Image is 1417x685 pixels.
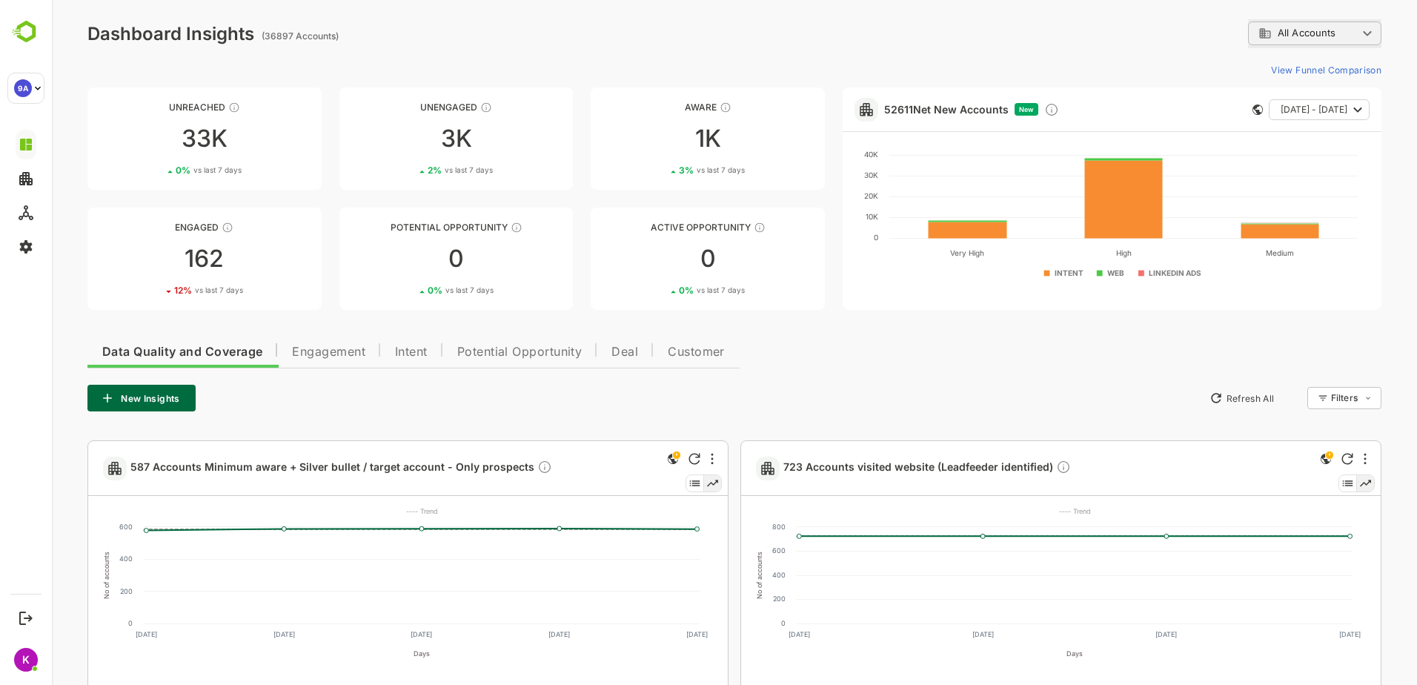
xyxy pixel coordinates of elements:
[36,222,270,233] div: Engaged
[1226,27,1284,39] span: All Accounts
[1290,453,1301,465] div: Refresh
[14,648,38,672] div: K
[84,630,105,638] text: [DATE]
[76,619,81,627] text: 0
[36,87,270,190] a: UnreachedThese accounts have not been engaged with for a defined time period33K0%vs last 7 days
[394,285,442,296] span: vs last 7 days
[176,102,188,113] div: These accounts have not been engaged with for a defined time period
[731,460,1025,477] a: 723 Accounts visited website (Leadfeeder identified)Description not present
[362,649,378,658] text: Days
[67,555,81,563] text: 400
[1015,649,1031,658] text: Days
[376,165,441,176] div: 2 %
[459,222,471,234] div: These accounts are MQAs and can be passed on to Inside Sales
[405,346,531,358] span: Potential Opportunity
[920,630,942,638] text: [DATE]
[992,102,1007,117] div: Discover new ICP-fit accounts showing engagement — via intent surges, anonymous website visits, L...
[143,285,191,296] span: vs last 7 days
[50,346,210,358] span: Data Quality and Coverage
[14,79,32,97] div: 9A
[124,165,190,176] div: 0 %
[288,127,522,150] div: 3K
[36,102,270,113] div: Unreached
[359,630,380,638] text: [DATE]
[627,165,693,176] div: 3 %
[1312,453,1315,465] div: More
[812,171,826,179] text: 30K
[16,608,36,628] button: Logout
[36,385,144,411] button: New Insights
[288,247,522,271] div: 0
[288,208,522,310] a: Potential OpportunityThese accounts are MQAs and can be passed on to Inside Sales00%vs last 7 days
[645,285,693,296] span: vs last 7 days
[1217,99,1318,120] button: [DATE] - [DATE]
[634,630,656,638] text: [DATE]
[1201,105,1211,115] div: This card does not support filter and segments
[210,30,291,42] ag: (36897 Accounts)
[79,460,500,477] span: 587 Accounts Minimum aware + Silver bullet / target account - Only prospects
[616,346,673,358] span: Customer
[343,346,376,358] span: Intent
[539,87,773,190] a: AwareThese accounts have just entered the buying cycle and need further nurturing1K3%vs last 7 days
[485,460,500,477] div: Description not present
[967,105,982,113] span: New
[1207,27,1306,40] div: All Accounts
[36,23,202,44] div: Dashboard Insights
[637,453,648,465] div: Refresh
[737,630,758,638] text: [DATE]
[1287,630,1309,638] text: [DATE]
[1213,58,1330,82] button: View Funnel Comparison
[354,507,386,515] text: ---- Trend
[122,285,191,296] div: 12 %
[539,222,773,233] div: Active Opportunity
[170,222,182,234] div: These accounts are warm, further nurturing would qualify them to MQAs
[36,247,270,271] div: 162
[659,453,662,465] div: More
[376,285,442,296] div: 0 %
[497,630,518,638] text: [DATE]
[812,191,826,200] text: 20K
[539,102,773,113] div: Aware
[50,552,59,599] text: No of accounts
[1004,460,1019,477] div: Description not present
[539,208,773,310] a: Active OpportunityThese accounts have open opportunities which might be at any of the Sales Stage...
[539,127,773,150] div: 1K
[814,212,826,221] text: 10K
[36,208,270,310] a: EngagedThese accounts are warm, further nurturing would qualify them to MQAs16212%vs last 7 days
[812,150,826,159] text: 40K
[288,87,522,190] a: UnengagedThese accounts have not shown enough engagement and need nurturing3K2%vs last 7 days
[898,248,932,258] text: Very High
[68,587,81,595] text: 200
[668,102,680,113] div: These accounts have just entered the buying cycle and need further nurturing
[1196,19,1330,48] div: All Accounts
[7,18,45,46] img: BambooboxLogoMark.f1c84d78b4c51b1a7b5f700c9845e183.svg
[627,285,693,296] div: 0 %
[731,460,1019,477] span: 723 Accounts visited website (Leadfeeder identified)
[1279,392,1306,403] div: Filters
[560,346,586,358] span: Deal
[1151,386,1229,410] button: Refresh All
[428,102,440,113] div: These accounts have not shown enough engagement and need nurturing
[721,595,734,603] text: 200
[1007,507,1039,515] text: ---- Trend
[822,233,826,242] text: 0
[729,619,734,627] text: 0
[1278,385,1330,411] div: Filters
[240,346,313,358] span: Engagement
[702,222,714,234] div: These accounts have open opportunities which might be at any of the Sales Stages
[67,523,81,531] text: 600
[1104,630,1125,638] text: [DATE]
[703,552,711,599] text: No of accounts
[1064,248,1080,258] text: High
[720,523,734,531] text: 800
[79,460,506,477] a: 587 Accounts Minimum aware + Silver bullet / target account - Only prospectsDescription not present
[142,165,190,176] span: vs last 7 days
[393,165,441,176] span: vs last 7 days
[720,546,734,555] text: 600
[1265,450,1283,470] div: This is a global insight. Segment selection is not applicable for this view
[539,247,773,271] div: 0
[288,102,522,113] div: Unengaged
[612,450,630,470] div: This is a global insight. Segment selection is not applicable for this view
[832,103,957,116] a: 52611Net New Accounts
[1229,100,1295,119] span: [DATE] - [DATE]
